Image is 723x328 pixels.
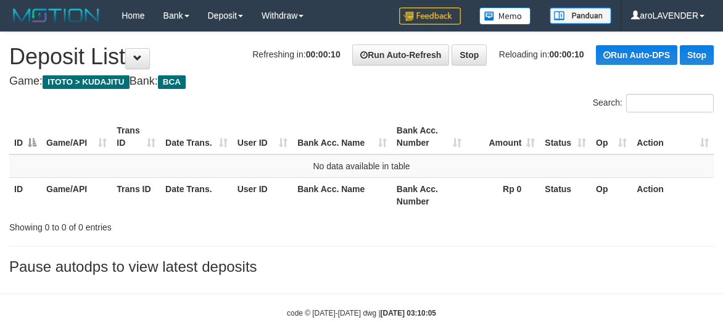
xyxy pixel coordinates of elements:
[233,177,292,212] th: User ID
[43,75,130,89] span: ITOTO > KUDAJITU
[392,119,466,154] th: Bank Acc. Number: activate to sort column ascending
[233,119,292,154] th: User ID: activate to sort column ascending
[591,119,632,154] th: Op: activate to sort column ascending
[9,259,714,275] h3: Pause autodps to view latest deposits
[399,7,461,25] img: Feedback.jpg
[466,119,540,154] th: Amount: activate to sort column ascending
[41,119,112,154] th: Game/API: activate to sort column ascending
[292,177,392,212] th: Bank Acc. Name
[392,177,466,212] th: Bank Acc. Number
[9,75,714,88] h4: Game: Bank:
[680,45,714,65] a: Stop
[591,177,632,212] th: Op
[632,119,714,154] th: Action: activate to sort column ascending
[381,309,436,317] strong: [DATE] 03:10:05
[9,44,714,69] h1: Deposit List
[9,6,103,25] img: MOTION_logo.png
[160,177,233,212] th: Date Trans.
[626,94,714,112] input: Search:
[352,44,449,65] a: Run Auto-Refresh
[540,177,591,212] th: Status
[452,44,487,65] a: Stop
[158,75,186,89] span: BCA
[292,119,392,154] th: Bank Acc. Name: activate to sort column ascending
[632,177,714,212] th: Action
[9,177,41,212] th: ID
[593,94,714,112] label: Search:
[550,7,611,24] img: panduan.png
[540,119,591,154] th: Status: activate to sort column ascending
[550,49,584,59] strong: 00:00:10
[306,49,341,59] strong: 00:00:10
[9,154,714,178] td: No data available in table
[112,177,160,212] th: Trans ID
[252,49,340,59] span: Refreshing in:
[479,7,531,25] img: Button%20Memo.svg
[9,216,292,233] div: Showing 0 to 0 of 0 entries
[41,177,112,212] th: Game/API
[160,119,233,154] th: Date Trans.: activate to sort column ascending
[466,177,540,212] th: Rp 0
[596,45,677,65] a: Run Auto-DPS
[112,119,160,154] th: Trans ID: activate to sort column ascending
[9,119,41,154] th: ID: activate to sort column descending
[287,309,436,317] small: code © [DATE]-[DATE] dwg |
[499,49,584,59] span: Reloading in:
